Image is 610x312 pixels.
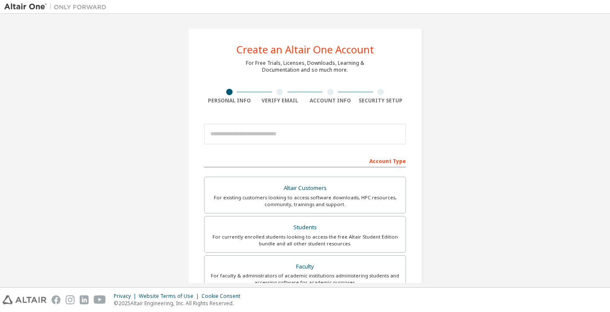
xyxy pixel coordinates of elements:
[305,97,356,104] div: Account Info
[4,3,111,11] img: Altair One
[3,295,46,304] img: altair_logo.svg
[201,293,245,300] div: Cookie Consent
[246,60,364,73] div: For Free Trials, Licenses, Downloads, Learning & Documentation and so much more.
[210,233,400,247] div: For currently enrolled students looking to access the free Altair Student Edition bundle and all ...
[114,293,139,300] div: Privacy
[66,295,75,304] img: instagram.svg
[255,97,305,104] div: Verify Email
[210,261,400,273] div: Faculty
[210,272,400,286] div: For faculty & administrators of academic institutions administering students and accessing softwa...
[80,295,89,304] img: linkedin.svg
[139,293,201,300] div: Website Terms of Use
[94,295,106,304] img: youtube.svg
[210,222,400,233] div: Students
[356,97,406,104] div: Security Setup
[204,97,255,104] div: Personal Info
[210,182,400,194] div: Altair Customers
[114,300,245,307] p: © 2025 Altair Engineering, Inc. All Rights Reserved.
[204,154,406,167] div: Account Type
[52,295,60,304] img: facebook.svg
[210,194,400,208] div: For existing customers looking to access software downloads, HPC resources, community, trainings ...
[236,44,374,55] div: Create an Altair One Account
